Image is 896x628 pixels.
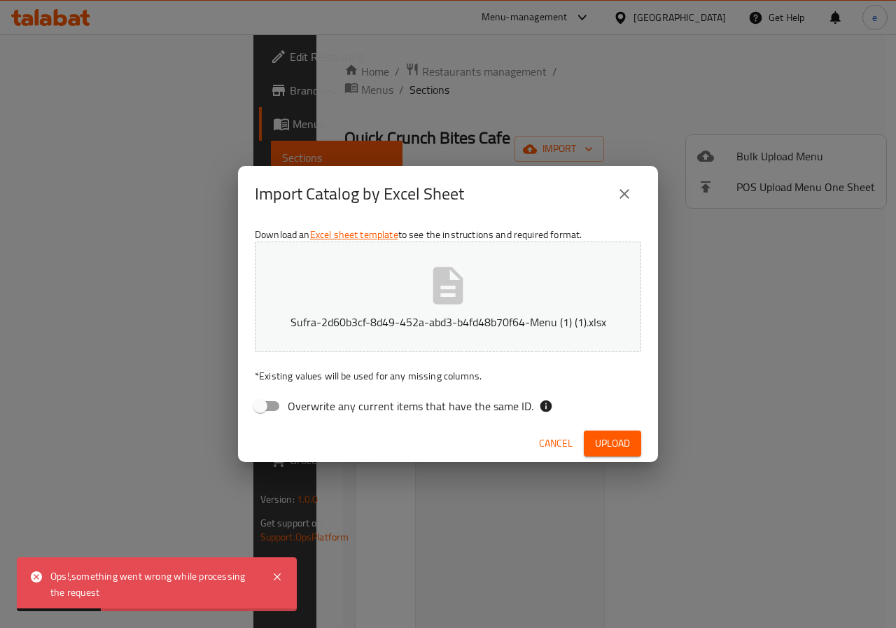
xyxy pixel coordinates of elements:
span: Upload [595,435,630,452]
button: Upload [584,431,641,456]
p: Sufra-2d60b3cf-8d49-452a-abd3-b4fd48b70f64-Menu (1) (1).xlsx [276,314,619,330]
button: Cancel [533,431,578,456]
button: Sufra-2d60b3cf-8d49-452a-abd3-b4fd48b70f64-Menu (1) (1).xlsx [255,242,641,352]
button: close [608,177,641,211]
div: Download an to see the instructions and required format. [238,222,658,425]
span: Cancel [539,435,573,452]
div: Ops!,something went wrong while processing the request [50,568,258,600]
h2: Import Catalog by Excel Sheet [255,183,464,205]
a: Excel sheet template [310,225,398,244]
span: Overwrite any current items that have the same ID. [288,398,533,414]
p: Existing values will be used for any missing columns. [255,369,641,383]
